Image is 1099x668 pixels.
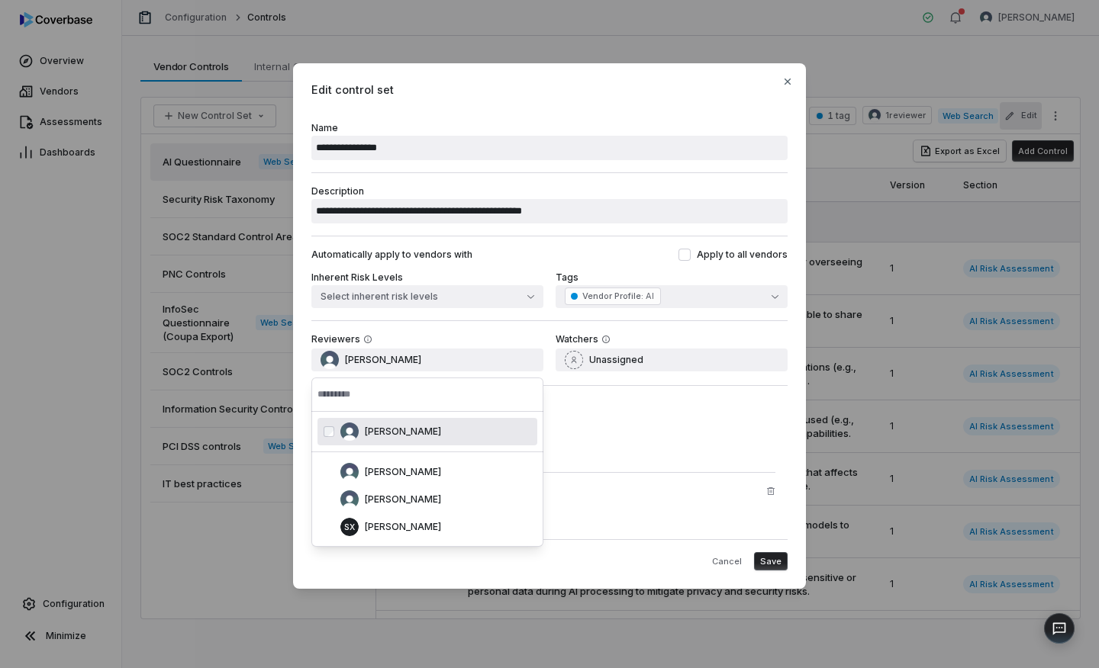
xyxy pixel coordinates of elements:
img: Daniel Aranibar avatar [340,422,359,441]
label: Reviewers [311,333,360,345]
img: Daniel Aranibar avatar [321,351,339,369]
button: Save [754,552,788,570]
h3: Automatically apply to vendors with [311,249,472,261]
img: Hammed Bakare avatar [340,490,359,509]
span: Save [760,556,782,567]
label: Tags [556,271,579,283]
button: Select inherent risk levels [311,285,543,308]
span: [PERSON_NAME] [365,521,441,533]
label: Apply to all vendors [678,249,788,261]
button: Cancel [706,552,748,570]
label: Inherent Risk Levels [311,271,403,283]
span: SX [340,518,359,536]
input: Name [311,136,788,160]
span: [PERSON_NAME] [365,493,441,506]
input: Description [311,199,788,223]
span: Edit control set [311,82,788,98]
label: Description [311,185,788,223]
img: Bill Admin avatar [340,463,359,481]
span: [PERSON_NAME] [345,354,421,366]
label: Name [311,122,788,160]
span: [PERSON_NAME] [365,426,441,438]
span: Unassigned [589,354,643,366]
span: [PERSON_NAME] [365,466,441,478]
span: Vendor Profile : [582,291,643,301]
label: Watchers [556,333,598,345]
div: Suggestions [311,412,543,547]
label: Enable web search [311,398,788,410]
button: Apply to all vendors [678,249,691,261]
span: AI [643,291,654,301]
